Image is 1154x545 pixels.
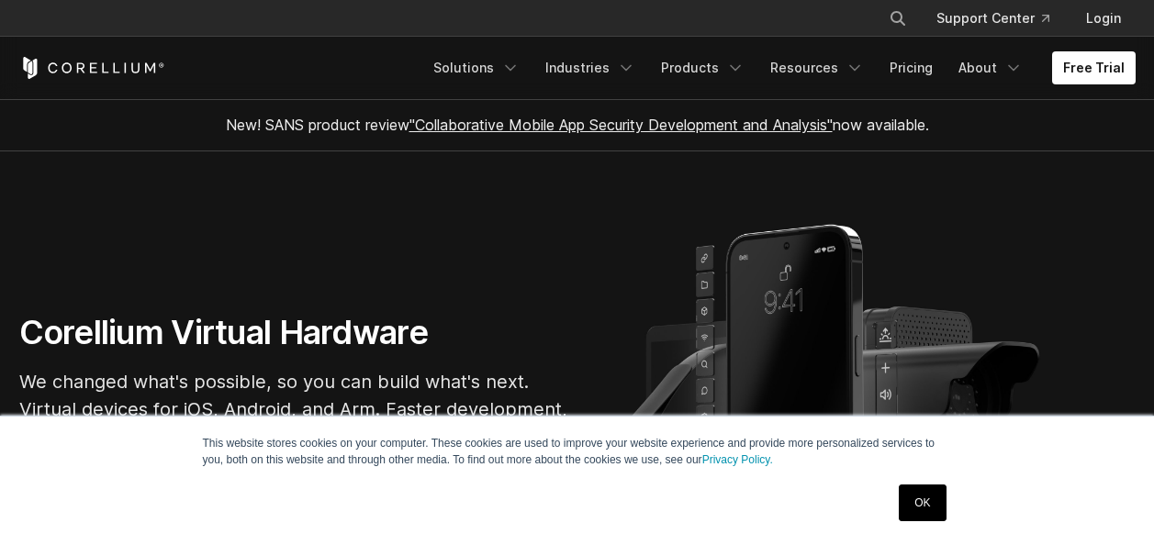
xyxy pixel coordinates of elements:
a: Pricing [879,51,944,84]
a: About [947,51,1034,84]
span: New! SANS product review now available. [226,116,929,134]
div: Navigation Menu [867,2,1136,35]
button: Search [881,2,914,35]
a: Industries [534,51,646,84]
a: Support Center [922,2,1064,35]
div: Navigation Menu [422,51,1136,84]
a: OK [899,484,946,521]
a: Products [650,51,756,84]
h1: Corellium Virtual Hardware [19,312,570,353]
p: We changed what's possible, so you can build what's next. Virtual devices for iOS, Android, and A... [19,368,570,450]
a: Corellium Home [19,57,165,79]
a: Resources [759,51,875,84]
a: Solutions [422,51,531,84]
a: Privacy Policy. [702,453,773,466]
a: "Collaborative Mobile App Security Development and Analysis" [409,116,833,134]
a: Free Trial [1052,51,1136,84]
a: Login [1071,2,1136,35]
p: This website stores cookies on your computer. These cookies are used to improve your website expe... [203,435,952,468]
